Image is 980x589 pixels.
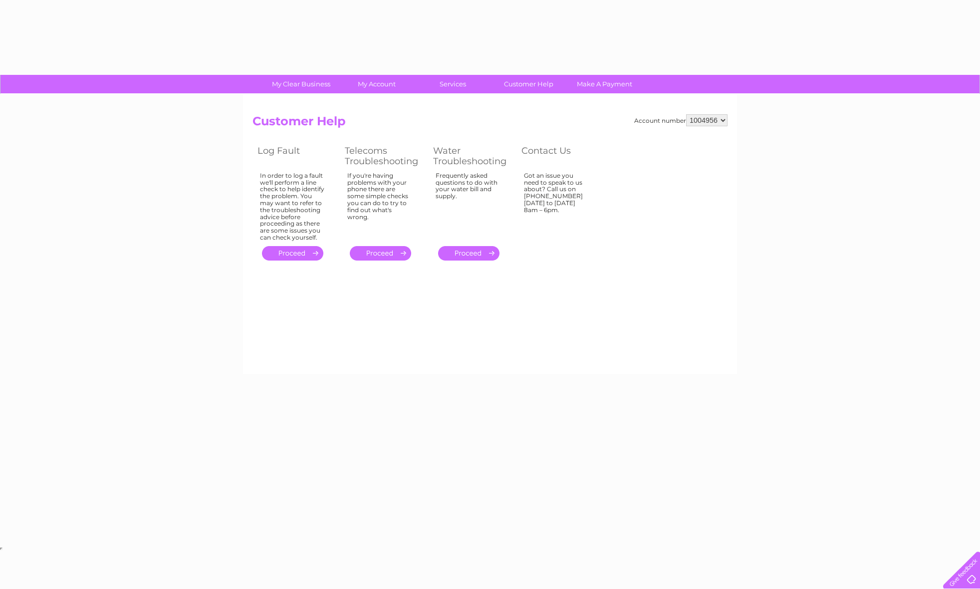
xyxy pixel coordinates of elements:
[563,75,646,93] a: Make A Payment
[488,75,570,93] a: Customer Help
[412,75,494,93] a: Services
[336,75,418,93] a: My Account
[260,172,325,241] div: In order to log a fault we'll perform a line check to help identify the problem. You may want to ...
[428,143,516,169] th: Water Troubleshooting
[524,172,589,237] div: Got an issue you need to speak to us about? Call us on [PHONE_NUMBER] [DATE] to [DATE] 8am – 6pm.
[252,114,728,133] h2: Customer Help
[438,246,499,261] a: .
[347,172,413,237] div: If you're having problems with your phone there are some simple checks you can do to try to find ...
[634,114,728,126] div: Account number
[516,143,604,169] th: Contact Us
[436,172,501,237] div: Frequently asked questions to do with your water bill and supply.
[252,143,340,169] th: Log Fault
[260,75,342,93] a: My Clear Business
[262,246,323,261] a: .
[350,246,411,261] a: .
[340,143,428,169] th: Telecoms Troubleshooting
